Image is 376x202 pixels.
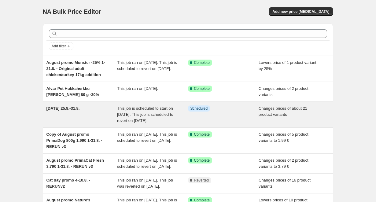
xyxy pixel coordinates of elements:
button: Add filter [49,42,73,50]
span: Add filter [52,44,66,49]
span: Changes prices of 2 product variants to 3.79 € [259,158,308,169]
span: Changes prices of 16 product variants [259,178,311,189]
span: Cat day promo 4-10.8. - RERUNv2 [46,178,90,189]
span: This job ran on [DATE]. This job was reverted on [DATE]. [117,178,173,189]
span: Copy of August promo PrimaDog 800g 1.99€ 1-31.8. - RERUN v3 [46,132,102,149]
span: Complete [194,60,210,65]
span: This job ran on [DATE]. This job is scheduled to revert on [DATE]. [117,60,177,71]
span: Reverted [194,178,209,183]
span: Lowers price of 1 product variant by 25% [259,60,316,71]
span: Changes prices of 5 product variants to 1.99 € [259,132,308,143]
span: This job ran on [DATE]. This job is scheduled to revert on [DATE]. [117,158,177,169]
span: This job ran on [DATE]. This job is scheduled to revert on [DATE]. [117,132,177,143]
span: Complete [194,86,210,91]
span: [DATE] 25.8.-31.8. [46,106,80,111]
button: Add new price [MEDICAL_DATA] [269,7,333,16]
span: This job ran on [DATE]. [117,86,158,91]
span: Changes prices of about 21 product variants [259,106,307,117]
span: August promo PrimaCat Fresh 3.79€ 1-31.8. - RERUN v3 [46,158,104,169]
span: August promo Monster -25% 1-31.8. - Original adult chicken/turkey 17kg addition [46,60,105,77]
span: Complete [194,158,210,163]
span: Complete [194,132,210,137]
span: Scheduled [190,106,208,111]
span: This job is scheduled to start on [DATE]. This job is scheduled to revert on [DATE]. [117,106,173,123]
span: NA Bulk Price Editor [43,8,101,15]
span: Add new price [MEDICAL_DATA] [272,9,329,14]
span: Changes prices of 2 product variants [259,86,308,97]
span: Alvar Pet Hukkaherkku [PERSON_NAME] 80 g -30% [46,86,99,97]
